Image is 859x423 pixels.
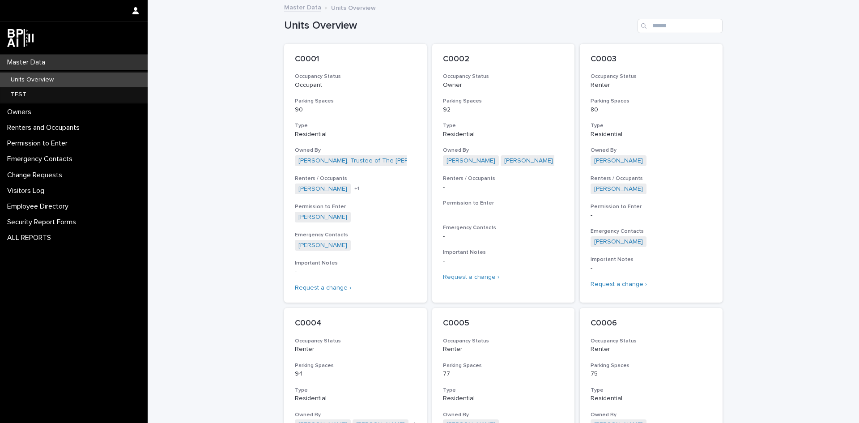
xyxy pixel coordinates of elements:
[443,175,564,182] h3: Renters / Occupants
[591,175,712,182] h3: Renters / Occupants
[443,98,564,105] h3: Parking Spaces
[298,214,347,221] a: [PERSON_NAME]
[591,370,712,378] p: 75
[591,395,712,402] p: Residential
[591,98,712,105] h3: Parking Spaces
[4,155,80,163] p: Emergency Contacts
[295,231,416,239] h3: Emergency Contacts
[4,171,69,179] p: Change Requests
[295,387,416,394] h3: Type
[295,395,416,402] p: Residential
[4,91,34,98] p: TEST
[591,346,712,353] p: Renter
[443,249,564,256] h3: Important Notes
[443,257,564,265] p: -
[591,319,712,329] p: C0006
[295,260,416,267] h3: Important Notes
[443,73,564,80] h3: Occupancy Status
[4,124,87,132] p: Renters and Occupants
[591,203,712,210] h3: Permission to Enter
[331,2,376,12] p: Units Overview
[594,157,643,165] a: [PERSON_NAME]
[295,268,416,276] p: -
[591,122,712,129] h3: Type
[443,411,564,419] h3: Owned By
[443,106,564,114] p: 92
[443,122,564,129] h3: Type
[591,81,712,89] p: Renter
[443,233,564,240] p: -
[295,147,416,154] h3: Owned By
[638,19,723,33] input: Search
[295,346,416,353] p: Renter
[298,185,347,193] a: [PERSON_NAME]
[443,208,564,216] p: -
[591,228,712,235] h3: Emergency Contacts
[295,319,416,329] p: C0004
[284,44,427,303] a: C0001Occupancy StatusOccupantParking Spaces90TypeResidentialOwned By[PERSON_NAME], Trustee of The...
[443,274,499,280] a: Request a change ›
[295,362,416,369] h3: Parking Spaces
[298,157,532,165] a: [PERSON_NAME], Trustee of The [PERSON_NAME] Revocable Trust dated [DATE]
[7,29,34,47] img: dwgmcNfxSF6WIOOXiGgu
[298,242,347,249] a: [PERSON_NAME]
[295,55,416,64] p: C0001
[443,319,564,329] p: C0005
[443,131,564,138] p: Residential
[447,157,495,165] a: [PERSON_NAME]
[4,139,75,148] p: Permission to Enter
[591,387,712,394] h3: Type
[443,387,564,394] h3: Type
[4,234,58,242] p: ALL REPORTS
[591,281,647,287] a: Request a change ›
[432,44,575,303] a: C0002Occupancy StatusOwnerParking Spaces92TypeResidentialOwned By[PERSON_NAME] [PERSON_NAME] Rent...
[295,98,416,105] h3: Parking Spaces
[4,76,61,84] p: Units Overview
[443,338,564,345] h3: Occupancy Status
[443,200,564,207] h3: Permission to Enter
[4,187,51,195] p: Visitors Log
[295,285,351,291] a: Request a change ›
[295,131,416,138] p: Residential
[591,106,712,114] p: 80
[443,395,564,402] p: Residential
[594,185,643,193] a: [PERSON_NAME]
[295,338,416,345] h3: Occupancy Status
[4,218,83,226] p: Security Report Forms
[443,362,564,369] h3: Parking Spaces
[443,81,564,89] p: Owner
[591,147,712,154] h3: Owned By
[443,55,564,64] p: C0002
[443,224,564,231] h3: Emergency Contacts
[354,186,359,192] span: + 1
[580,44,723,303] a: C0003Occupancy StatusRenterParking Spaces80TypeResidentialOwned By[PERSON_NAME] Renters / Occupan...
[443,370,564,378] p: 77
[295,122,416,129] h3: Type
[591,256,712,263] h3: Important Notes
[443,346,564,353] p: Renter
[284,2,321,12] a: Master Data
[443,147,564,154] h3: Owned By
[295,81,416,89] p: Occupant
[591,131,712,138] p: Residential
[295,73,416,80] h3: Occupancy Status
[591,362,712,369] h3: Parking Spaces
[295,370,416,378] p: 94
[594,238,643,246] a: [PERSON_NAME]
[4,202,76,211] p: Employee Directory
[443,184,564,191] p: -
[4,108,38,116] p: Owners
[295,106,416,114] p: 90
[284,19,634,32] h1: Units Overview
[591,411,712,419] h3: Owned By
[591,212,712,219] p: -
[591,73,712,80] h3: Occupancy Status
[591,265,712,272] p: -
[591,338,712,345] h3: Occupancy Status
[4,58,52,67] p: Master Data
[295,203,416,210] h3: Permission to Enter
[295,175,416,182] h3: Renters / Occupants
[295,411,416,419] h3: Owned By
[504,157,553,165] a: [PERSON_NAME]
